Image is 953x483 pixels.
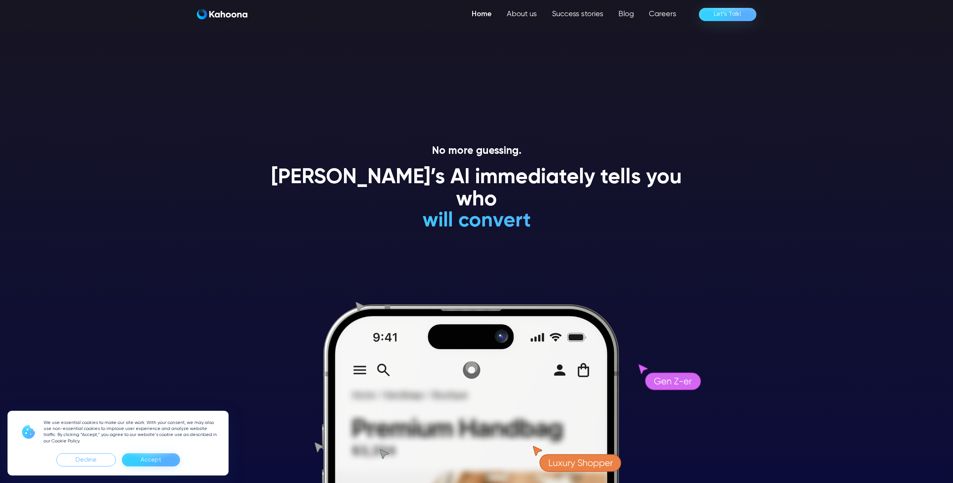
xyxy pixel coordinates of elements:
[197,9,247,20] img: Kahoona logo white
[641,7,684,22] a: Careers
[122,453,180,466] div: Accept
[655,378,692,384] g: Gen Z-er
[197,9,247,20] a: home
[44,420,220,444] p: We use essential cookies to make our site work. With your consent, we may also use non-essential ...
[714,8,741,20] div: Let’s Talk!
[262,167,691,211] h1: [PERSON_NAME]’s AI immediately tells you who
[366,210,587,232] h1: will convert
[464,7,499,22] a: Home
[56,453,116,466] div: Decline
[262,145,691,158] p: No more guessing.
[141,454,161,466] div: Accept
[699,8,756,21] a: Let’s Talk!
[544,7,611,22] a: Success stories
[76,454,97,466] div: Decline
[499,7,544,22] a: About us
[611,7,641,22] a: Blog
[549,460,613,468] g: Luxury Shopper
